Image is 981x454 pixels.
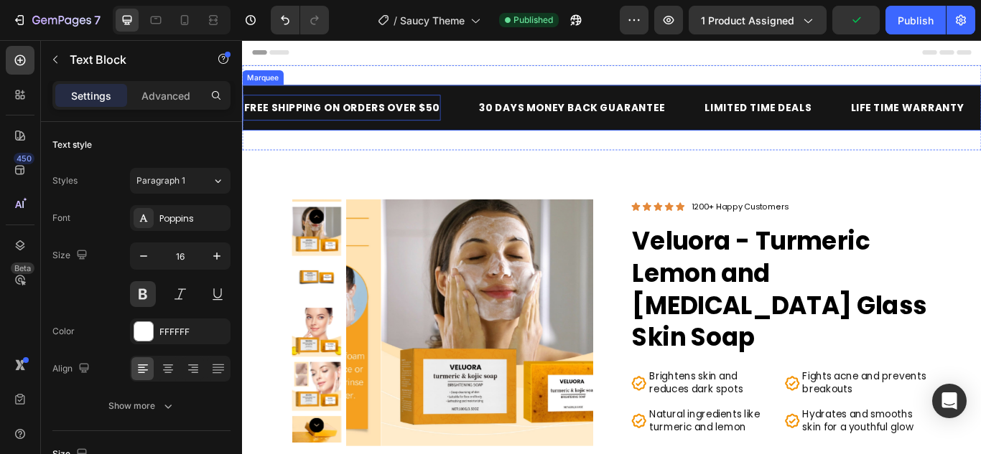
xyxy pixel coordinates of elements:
[6,6,107,34] button: 7
[52,212,70,224] div: Font
[3,37,45,50] div: Marquee
[52,393,231,419] button: Show more
[885,6,946,34] button: Publish
[52,174,78,187] div: Styles
[475,385,625,415] p: Brightens skin and reduces dark spots
[159,326,227,339] div: FFFFFF
[400,13,465,28] span: Saucy Theme
[271,6,329,34] div: Undo/Redo
[130,168,231,194] button: Paragraph 1
[70,51,192,68] p: Text Block
[159,212,227,225] div: Poppins
[539,71,664,87] p: LIMITED TIME DEALS
[52,325,75,338] div: Color
[524,187,637,202] p: 1200+ Happy Customers
[52,246,90,265] div: Size
[394,13,397,28] span: /
[453,214,804,366] h1: Veluora - Turmeric Lemon and [MEDICAL_DATA] Glass Skin Soap
[141,88,190,103] p: Advanced
[274,70,495,88] div: 30 DAYS MONEY BACK GUARANTEE
[242,40,981,454] iframe: Design area
[94,11,101,29] p: 7
[654,385,804,415] p: Fights acne and prevents breakouts
[701,13,794,28] span: 1 product assigned
[108,399,175,413] div: Show more
[708,70,844,88] div: LIFE TIME WARRANTY
[71,88,111,103] p: Settings
[932,384,967,418] div: Open Intercom Messenger
[78,197,95,214] button: Carousel Back Arrow
[898,13,934,28] div: Publish
[52,138,92,151] div: Text style
[513,14,553,27] span: Published
[11,263,34,274] div: Beta
[14,153,34,164] div: 450
[689,6,827,34] button: 1 product assigned
[52,359,93,379] div: Align
[136,174,185,187] span: Paragraph 1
